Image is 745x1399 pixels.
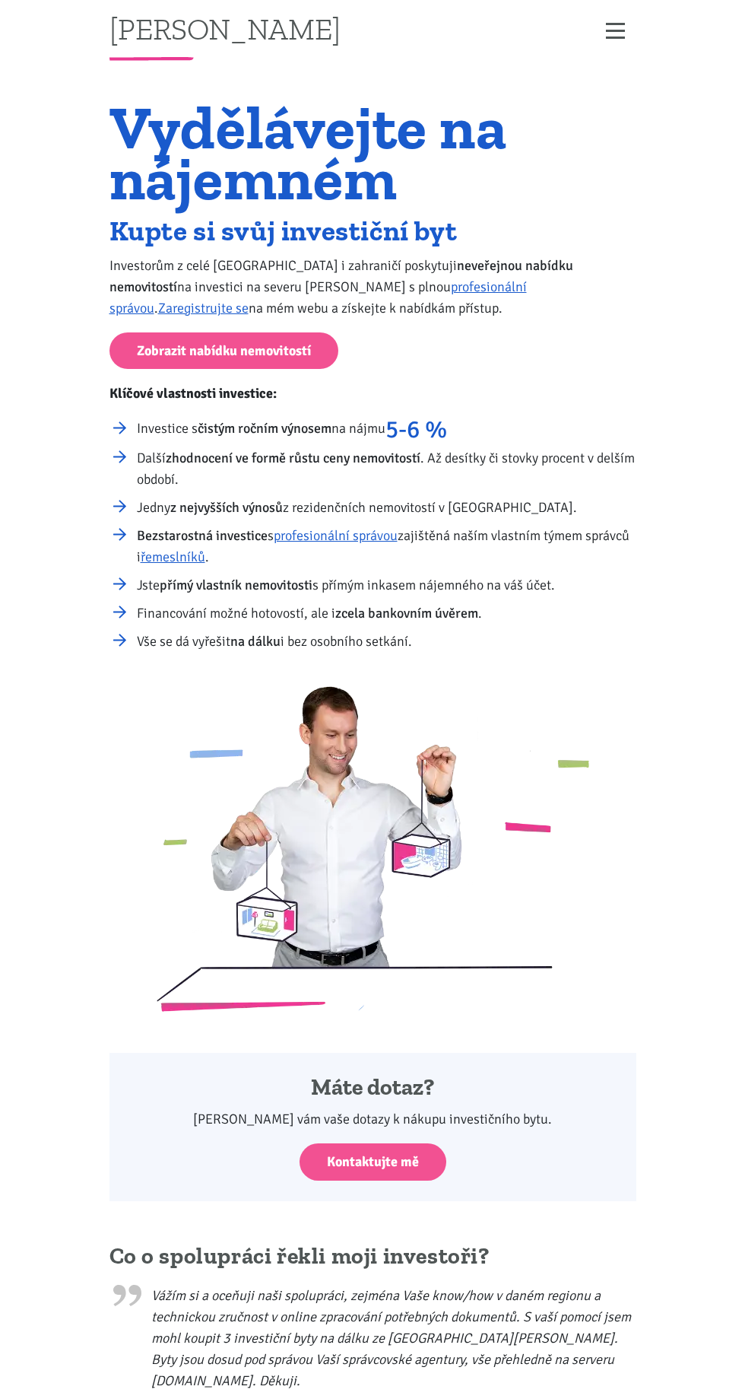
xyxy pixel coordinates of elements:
[385,415,447,444] strong: 5-6 %
[137,497,636,518] li: Jedny z rezidenčních nemovitostí v [GEOGRAPHIC_DATA].
[109,278,527,316] a: profesionální správou
[137,574,636,596] li: Jste s přímým inkasem nájemného na váš účet.
[109,383,636,404] p: Klíčové vlastnosti investice:
[109,255,636,319] p: Investorům z celé [GEOGRAPHIC_DATA] i zahraničí poskytuji na investici na severu [PERSON_NAME] s ...
[170,499,283,516] strong: z nejvyšších výnosů
[160,577,312,593] strong: přímý vlastník nemovitosti
[137,447,636,490] li: Další . Až desítky či stovky procent v delším období.
[109,102,636,204] h1: Vydělávejte na nájemném
[137,525,636,568] li: s zajištěná naším vlastním týmem správců i .
[166,450,420,466] strong: zhodnocení ve formě růstu ceny nemovitostí
[109,218,636,243] h2: Kupte si svůj investiční byt
[137,418,636,440] li: Investice s na nájmu
[198,420,331,437] strong: čistým ročním výnosem
[335,605,478,622] strong: zcela bankovním úvěrem
[130,1108,616,1130] p: [PERSON_NAME] vám vaše dotazy k nákupu investičního bytu.
[137,631,636,652] li: Vše se dá vyřešit i bez osobního setkání.
[137,603,636,624] li: Financování možné hotovostí, ale i .
[300,1143,446,1181] a: Kontaktujte mě
[595,17,636,44] button: Zobrazit menu
[274,527,398,544] a: profesionální správou
[109,332,338,370] a: Zobrazit nabídku nemovitostí
[230,633,281,650] strong: na dálku
[109,257,573,295] strong: neveřejnou nabídku nemovitostí
[109,1242,636,1271] h2: Co o spolupráci řekli moji investoři?
[109,14,341,43] a: [PERSON_NAME]
[137,527,268,544] strong: Bezstarostná investice
[141,548,205,565] a: řemeslníků
[158,300,249,316] a: Zaregistrujte se
[130,1073,616,1102] h4: Máte dotaz?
